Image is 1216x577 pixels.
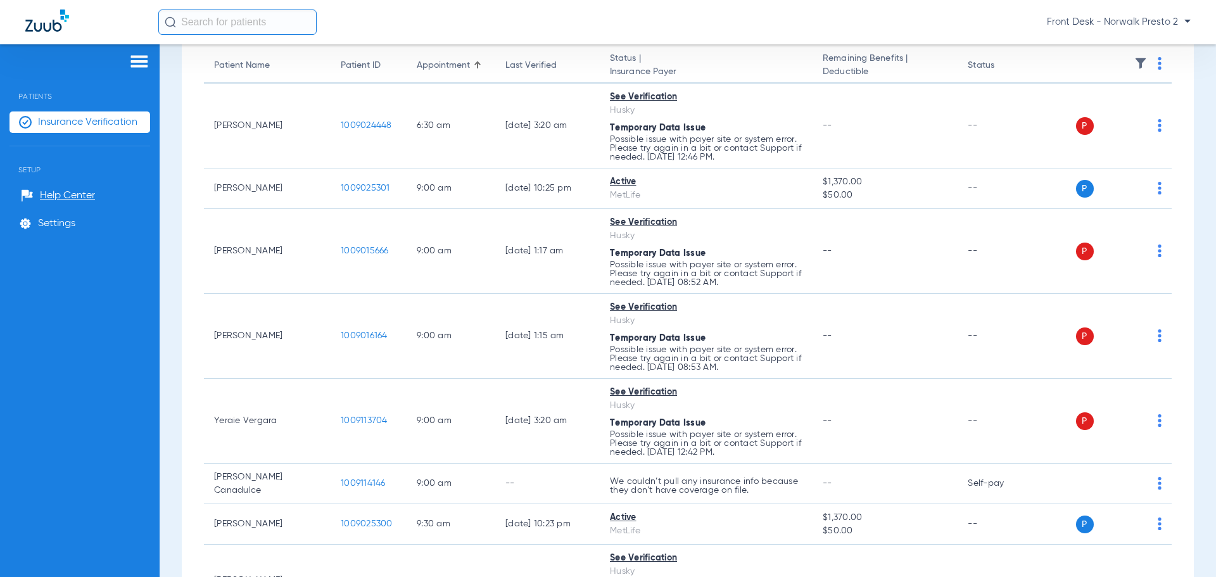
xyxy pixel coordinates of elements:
[1158,329,1162,342] img: group-dot-blue.svg
[610,399,802,412] div: Husky
[958,84,1043,168] td: --
[958,168,1043,209] td: --
[958,504,1043,545] td: --
[958,294,1043,379] td: --
[407,168,495,209] td: 9:00 AM
[407,464,495,504] td: 9:00 AM
[407,209,495,294] td: 9:00 AM
[610,216,802,229] div: See Verification
[341,519,393,528] span: 1009025300
[1076,412,1094,430] span: P
[610,334,706,343] span: Temporary Data Issue
[38,116,137,129] span: Insurance Verification
[958,209,1043,294] td: --
[610,477,802,495] p: We couldn’t pull any insurance info because they don’t have coverage on file.
[823,246,832,255] span: --
[1153,516,1216,577] iframe: Chat Widget
[341,59,396,72] div: Patient ID
[610,511,802,524] div: Active
[495,379,600,464] td: [DATE] 3:20 AM
[407,504,495,545] td: 9:30 AM
[1158,477,1162,490] img: group-dot-blue.svg
[204,84,331,168] td: [PERSON_NAME]
[341,121,392,130] span: 1009024448
[1076,327,1094,345] span: P
[1134,57,1147,70] img: filter.svg
[495,464,600,504] td: --
[1076,180,1094,198] span: P
[407,379,495,464] td: 9:00 AM
[417,59,485,72] div: Appointment
[1047,16,1191,29] span: Front Desk - Norwalk Presto 2
[610,430,802,457] p: Possible issue with payer site or system error. Please try again in a bit or contact Support if n...
[823,511,947,524] span: $1,370.00
[1076,516,1094,533] span: P
[25,10,69,32] img: Zuub Logo
[1158,182,1162,194] img: group-dot-blue.svg
[495,294,600,379] td: [DATE] 1:15 AM
[9,73,150,101] span: Patients
[129,54,149,69] img: hamburger-icon
[610,314,802,327] div: Husky
[505,59,590,72] div: Last Verified
[204,168,331,209] td: [PERSON_NAME]
[204,379,331,464] td: Yeraie Vergara
[38,217,75,230] span: Settings
[610,229,802,243] div: Husky
[958,379,1043,464] td: --
[823,175,947,189] span: $1,370.00
[341,184,390,193] span: 1009025301
[495,168,600,209] td: [DATE] 10:25 PM
[958,48,1043,84] th: Status
[610,301,802,314] div: See Verification
[610,104,802,117] div: Husky
[1158,119,1162,132] img: group-dot-blue.svg
[204,504,331,545] td: [PERSON_NAME]
[823,331,832,340] span: --
[610,386,802,399] div: See Verification
[823,416,832,425] span: --
[823,121,832,130] span: --
[823,524,947,538] span: $50.00
[214,59,320,72] div: Patient Name
[495,209,600,294] td: [DATE] 1:17 AM
[1076,243,1094,260] span: P
[823,189,947,202] span: $50.00
[158,10,317,35] input: Search for patients
[1158,57,1162,70] img: group-dot-blue.svg
[204,294,331,379] td: [PERSON_NAME]
[165,16,176,28] img: Search Icon
[341,59,381,72] div: Patient ID
[40,189,95,202] span: Help Center
[417,59,470,72] div: Appointment
[341,416,388,425] span: 1009113704
[600,48,813,84] th: Status |
[341,246,389,255] span: 1009015666
[495,504,600,545] td: [DATE] 10:23 PM
[823,479,832,488] span: --
[610,175,802,189] div: Active
[341,331,388,340] span: 1009016164
[823,65,947,79] span: Deductible
[813,48,958,84] th: Remaining Benefits |
[214,59,270,72] div: Patient Name
[204,464,331,504] td: [PERSON_NAME] Canadulce
[407,294,495,379] td: 9:00 AM
[610,260,802,287] p: Possible issue with payer site or system error. Please try again in a bit or contact Support if n...
[958,464,1043,504] td: Self-pay
[495,84,600,168] td: [DATE] 3:20 AM
[610,91,802,104] div: See Verification
[610,249,706,258] span: Temporary Data Issue
[610,124,706,132] span: Temporary Data Issue
[341,479,386,488] span: 1009114146
[1076,117,1094,135] span: P
[204,209,331,294] td: [PERSON_NAME]
[1158,414,1162,427] img: group-dot-blue.svg
[610,65,802,79] span: Insurance Payer
[9,146,150,174] span: Setup
[610,419,706,428] span: Temporary Data Issue
[21,189,95,202] a: Help Center
[610,552,802,565] div: See Verification
[610,345,802,372] p: Possible issue with payer site or system error. Please try again in a bit or contact Support if n...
